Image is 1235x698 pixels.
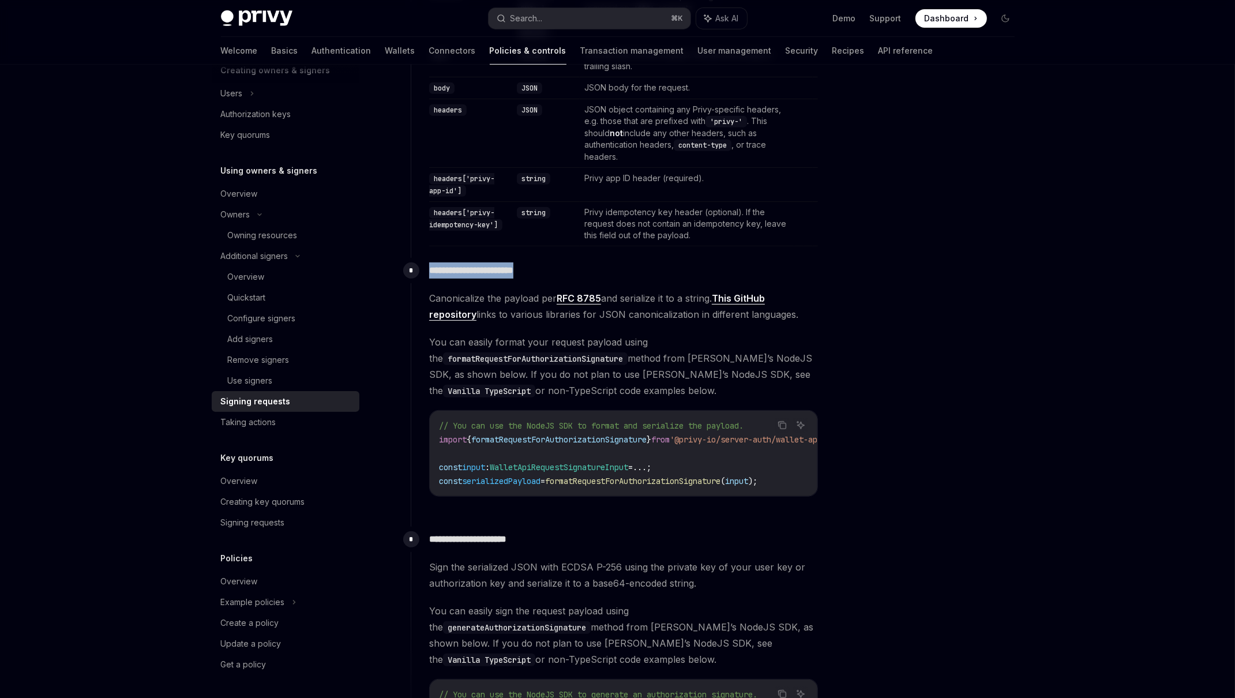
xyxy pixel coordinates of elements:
button: Copy the contents from the code block [775,418,790,433]
td: JSON object containing any Privy-specific headers, e.g. those that are prefixed with . This shoul... [580,99,794,167]
span: { [467,434,471,445]
code: body [429,82,455,94]
a: User management [698,37,772,65]
code: formatRequestForAuthorizationSignature [443,352,628,365]
a: Authentication [312,37,371,65]
code: string [517,173,550,185]
span: You can easily sign the request payload using the method from [PERSON_NAME]’s NodeJS SDK, as show... [429,603,818,667]
a: This GitHub repository [429,292,765,321]
code: Vanilla TypeScript [443,654,535,666]
div: Search... [510,12,543,25]
span: from [651,434,670,445]
span: input [462,462,485,472]
span: const [439,476,462,486]
a: Overview [212,183,359,204]
code: 'privy-' [705,116,747,127]
div: Create a policy [221,616,279,630]
a: Support [870,13,902,24]
span: ⌘ K [671,14,684,23]
div: Overview [221,575,258,588]
img: dark logo [221,10,292,27]
div: Add signers [228,332,273,346]
a: Policies & controls [490,37,566,65]
span: Dashboard [925,13,969,24]
a: Security [786,37,819,65]
h5: Using owners & signers [221,164,318,178]
span: // You can use the NodeJS SDK to format and serialize the payload. [439,421,744,431]
div: Overview [221,474,258,488]
code: JSON [517,82,542,94]
span: ( [720,476,725,486]
a: Add signers [212,329,359,350]
button: Search...⌘K [489,8,690,29]
a: Overview [212,267,359,287]
span: WalletApiRequestSignatureInput [490,462,628,472]
a: Authorization keys [212,104,359,125]
code: headers['privy-idempotency-key'] [429,207,502,231]
a: Signing requests [212,391,359,412]
a: Creating key quorums [212,491,359,512]
div: Taking actions [221,415,276,429]
a: Overview [212,571,359,592]
button: Ask AI [793,418,808,433]
a: Transaction management [580,37,684,65]
span: '@privy-io/server-auth/wallet-api' [670,434,827,445]
code: headers [429,104,467,116]
a: Use signers [212,370,359,391]
button: Ask AI [696,8,747,29]
span: } [647,434,651,445]
span: ... [633,462,647,472]
code: headers['privy-app-id'] [429,173,494,197]
a: API reference [879,37,933,65]
div: Example policies [221,595,285,609]
div: Additional signers [221,249,288,263]
code: content-type [674,140,731,151]
span: serializedPayload [462,476,540,486]
span: Canonicalize the payload per and serialize it to a string. links to various libraries for JSON ca... [429,290,818,322]
span: You can easily format your request payload using the method from [PERSON_NAME]’s NodeJS SDK, as s... [429,334,818,399]
span: = [540,476,545,486]
div: Key quorums [221,128,271,142]
a: RFC 8785 [557,292,601,305]
div: Overview [221,187,258,201]
a: Wallets [385,37,415,65]
div: Creating key quorums [221,495,305,509]
span: Ask AI [716,13,739,24]
code: generateAuthorizationSignature [443,621,591,634]
a: Demo [833,13,856,24]
span: const [439,462,462,472]
a: Get a policy [212,654,359,675]
a: Remove signers [212,350,359,370]
div: Update a policy [221,637,281,651]
a: Welcome [221,37,258,65]
td: JSON body for the request. [580,77,794,99]
a: Key quorums [212,125,359,145]
span: ; [647,462,651,472]
span: formatRequestForAuthorizationSignature [545,476,720,486]
a: Dashboard [915,9,987,28]
a: Overview [212,471,359,491]
h5: Policies [221,551,253,565]
span: ); [748,476,757,486]
span: import [439,434,467,445]
a: Update a policy [212,633,359,654]
div: Owning resources [228,228,298,242]
div: Authorization keys [221,107,291,121]
strong: not [610,128,623,138]
button: Toggle dark mode [996,9,1015,28]
td: Privy idempotency key header (optional). If the request does not contain an idempotency key, leav... [580,201,794,246]
span: Sign the serialized JSON with ECDSA P-256 using the private key of your user key or authorization... [429,559,818,591]
a: Quickstart [212,287,359,308]
a: Owning resources [212,225,359,246]
div: Users [221,87,243,100]
a: Taking actions [212,412,359,433]
code: Vanilla TypeScript [443,385,535,397]
a: Signing requests [212,512,359,533]
a: Basics [272,37,298,65]
span: formatRequestForAuthorizationSignature [471,434,647,445]
div: Quickstart [228,291,266,305]
div: Signing requests [221,395,291,408]
div: Overview [228,270,265,284]
a: Recipes [832,37,865,65]
span: = [628,462,633,472]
